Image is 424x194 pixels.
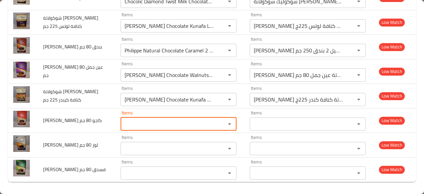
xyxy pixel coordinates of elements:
[354,144,363,153] button: Open
[13,111,30,127] img: شيكولاته فيليب بيتاس كاجو 80 جم
[354,95,363,104] button: Open
[379,141,405,149] span: Low Match
[13,135,30,152] img: شيكولاته فيليب بيتاس لوز 80 جم
[379,117,405,124] span: Low Match
[354,46,363,55] button: Open
[13,62,30,78] img: شيكولاته فيليب بيتاس عين جمل 80 جم
[43,165,106,174] span: [PERSON_NAME] فسدق 80 جم
[43,63,103,80] span: [PERSON_NAME] عين جمل 80 جم
[225,144,234,153] button: Open
[225,168,234,178] button: Open
[13,160,30,176] img: شيكولاته فيليب بيتاس فسدق 80 جم
[13,37,30,54] img: شيكولاته فيليب بيتاس بندق 80 جم
[225,21,234,31] button: Open
[13,86,30,103] img: شوكولاتة فيليب بيتاس كنافة كيندر 225 جم
[43,87,98,104] span: شوكولاتة [PERSON_NAME] كنافة كيندر 225 جم
[354,70,363,80] button: Open
[379,68,405,75] span: Low Match
[379,92,405,100] span: Low Match
[354,168,363,178] button: Open
[379,19,405,26] span: Low Match
[43,116,102,125] span: [PERSON_NAME] كاجو 80 جم
[354,119,363,129] button: Open
[379,166,405,173] span: Low Match
[43,141,98,149] span: [PERSON_NAME] لوز 80 جم
[225,46,234,55] button: Open
[225,95,234,104] button: Open
[43,14,98,31] span: شوكولاتة [PERSON_NAME] كنافة لوتس 225 جم
[354,21,363,31] button: Open
[379,43,405,51] span: Low Match
[225,119,234,129] button: Open
[13,13,30,29] img: شوكولاتة فيليب بيتاس كنافة لوتس 225 جم
[43,42,102,51] span: [PERSON_NAME] بندق 80 جم
[225,70,234,80] button: Open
